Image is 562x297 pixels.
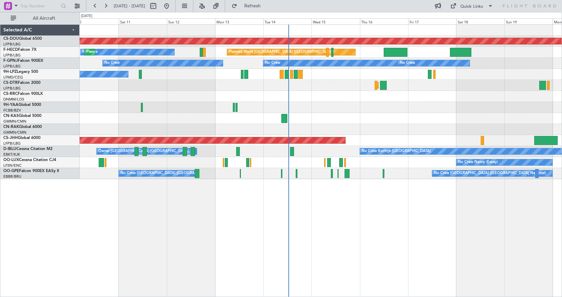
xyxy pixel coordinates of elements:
[3,141,21,146] a: LFPB/LBG
[504,18,553,24] div: Sun 19
[3,103,41,107] a: 9H-YAAGlobal 5000
[3,59,43,63] a: F-GPNJFalcon 900EX
[3,103,18,107] span: 9H-YAA
[3,136,18,140] span: CS-JHH
[3,70,17,74] span: 9H-LPZ
[3,169,59,173] a: OO-GPEFalcon 900EX EASy II
[3,37,42,41] a: CS-DOUGlobal 6500
[98,146,189,156] div: Owner [GEOGRAPHIC_DATA]-[GEOGRAPHIC_DATA]
[7,13,73,24] button: All Aircraft
[3,119,26,124] a: GMMN/CMN
[3,108,21,113] a: FCBB/BZV
[408,18,456,24] div: Fri 17
[362,146,431,156] div: No Crew Kortrijk-[GEOGRAPHIC_DATA]
[3,64,21,69] a: LFPB/LBG
[3,92,18,96] span: CS-RRC
[3,158,56,162] a: OO-LUXCessna Citation CJ4
[3,75,23,80] a: LFMD/CEQ
[3,53,21,58] a: LFPB/LBG
[120,168,232,178] div: No Crew [GEOGRAPHIC_DATA] ([GEOGRAPHIC_DATA] National)
[228,1,269,11] button: Refresh
[3,147,16,151] span: D-IBLU
[104,58,120,68] div: No Crew
[86,47,192,57] div: Planned Maint [GEOGRAPHIC_DATA] ([GEOGRAPHIC_DATA])
[3,147,53,151] a: D-IBLUCessna Citation M2
[3,114,41,118] a: CN-KASGlobal 5000
[3,48,36,52] a: F-HECDFalcon 7X
[20,1,59,11] input: Trip Number
[71,18,119,24] div: Fri 10
[3,97,24,102] a: DNMM/LOS
[3,125,19,129] span: CN-RAK
[3,114,19,118] span: CN-KAS
[263,18,311,24] div: Tue 14
[17,16,71,21] span: All Aircraft
[265,58,280,68] div: No Crew
[3,86,21,91] a: LFPB/LBG
[3,130,26,135] a: GMMN/CMN
[460,3,483,10] div: Quick Links
[3,42,21,47] a: LFPB/LBG
[3,81,40,85] a: CS-DTRFalcon 2000
[3,48,18,52] span: F-HECD
[3,136,40,140] a: CS-JHHGlobal 6000
[447,1,496,11] button: Quick Links
[3,92,43,96] a: CS-RRCFalcon 900LX
[3,37,19,41] span: CS-DOU
[239,4,267,8] span: Refresh
[311,18,360,24] div: Wed 15
[3,152,20,157] a: EBKT/KJK
[3,59,18,63] span: F-GPNJ
[3,125,42,129] a: CN-RAKGlobal 6000
[81,13,92,19] div: [DATE]
[167,18,215,24] div: Sun 12
[215,18,263,24] div: Mon 13
[229,47,334,57] div: Planned Maint [GEOGRAPHIC_DATA] ([GEOGRAPHIC_DATA])
[3,163,22,168] a: LFSN/ENC
[458,157,498,167] div: No Crew Nancy (Essey)
[82,47,98,57] div: No Crew
[360,18,408,24] div: Thu 16
[434,168,546,178] div: No Crew [GEOGRAPHIC_DATA] ([GEOGRAPHIC_DATA] National)
[400,58,415,68] div: No Crew
[119,18,167,24] div: Sat 11
[3,70,38,74] a: 9H-LPZLegacy 500
[3,81,18,85] span: CS-DTR
[3,158,19,162] span: OO-LUX
[3,174,21,179] a: EBBR/BRU
[456,18,504,24] div: Sat 18
[114,3,145,9] span: [DATE] - [DATE]
[3,169,19,173] span: OO-GPE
